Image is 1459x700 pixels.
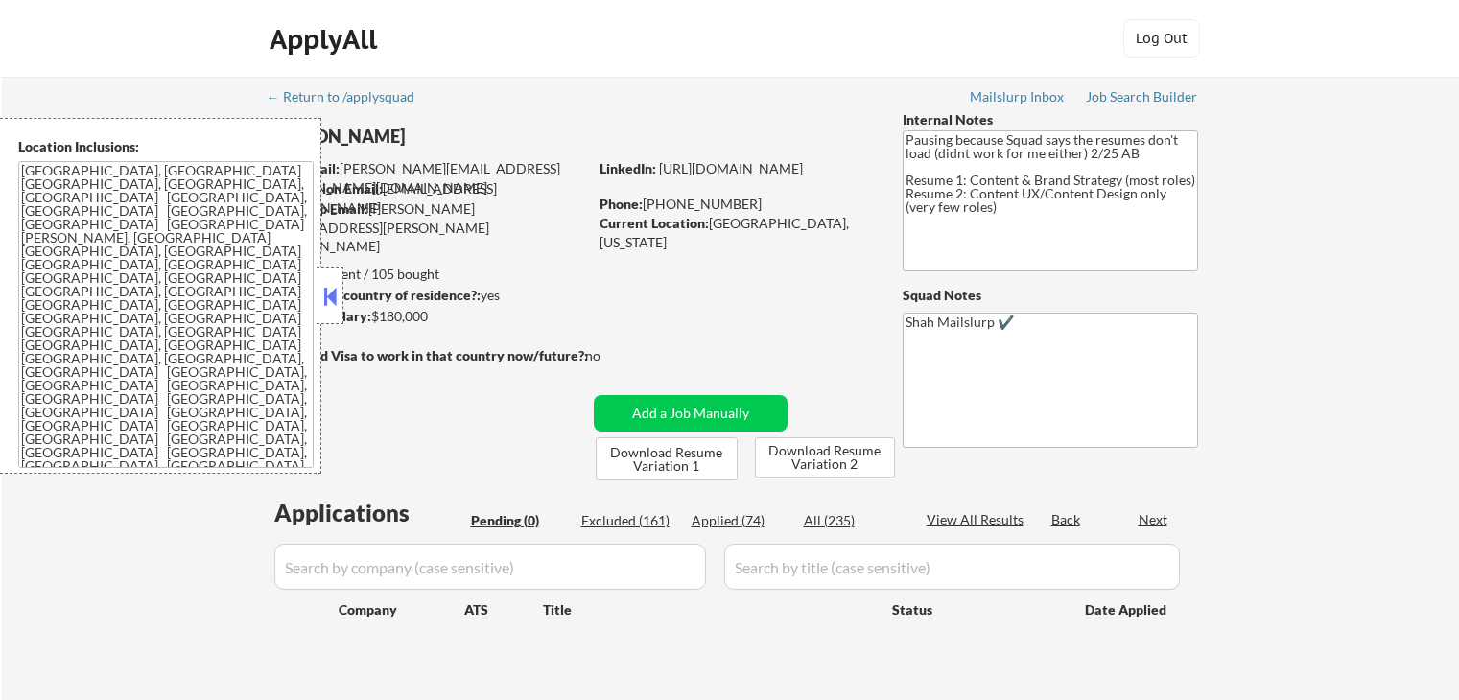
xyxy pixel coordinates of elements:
input: Search by company (case sensitive) [274,544,706,590]
div: ApplyAll [270,23,383,56]
button: Download Resume Variation 1 [596,437,738,480]
div: ATS [464,600,543,619]
button: Add a Job Manually [594,395,788,432]
div: Title [543,600,874,619]
div: no [585,346,640,365]
div: [PHONE_NUMBER] [600,195,871,214]
strong: Current Location: [600,215,709,231]
div: Back [1051,510,1082,529]
div: Pending (0) [471,511,567,530]
div: Applied (74) [692,511,788,530]
div: Status [892,592,1057,626]
div: $180,000 [268,307,587,326]
div: [EMAIL_ADDRESS][DOMAIN_NAME] [270,179,587,217]
div: [PERSON_NAME][EMAIL_ADDRESS][PERSON_NAME][DOMAIN_NAME] [269,199,587,256]
a: Mailslurp Inbox [970,89,1066,108]
div: Job Search Builder [1086,90,1198,104]
input: Search by title (case sensitive) [724,544,1180,590]
div: All (235) [804,511,900,530]
div: yes [268,286,581,305]
div: Mailslurp Inbox [970,90,1066,104]
strong: Will need Visa to work in that country now/future?: [269,347,588,363]
div: Date Applied [1085,600,1169,619]
div: ← Return to /applysquad [267,90,433,104]
button: Log Out [1123,19,1200,58]
div: Applications [274,502,464,525]
div: Internal Notes [903,110,1198,129]
div: Squad Notes [903,286,1198,305]
div: 74 sent / 105 bought [268,265,587,284]
button: Download Resume Variation 2 [755,437,895,478]
div: Excluded (161) [581,511,677,530]
strong: LinkedIn: [600,160,656,176]
a: ← Return to /applysquad [267,89,433,108]
div: Next [1139,510,1169,529]
div: [PERSON_NAME][EMAIL_ADDRESS][PERSON_NAME][DOMAIN_NAME] [270,159,587,197]
div: [PERSON_NAME] [269,125,663,149]
div: Location Inclusions: [18,137,314,156]
strong: Phone: [600,196,643,212]
div: [GEOGRAPHIC_DATA], [US_STATE] [600,214,871,251]
a: [URL][DOMAIN_NAME] [659,160,803,176]
div: View All Results [927,510,1029,529]
strong: Can work in country of residence?: [268,287,481,303]
a: Job Search Builder [1086,89,1198,108]
div: Company [339,600,464,619]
